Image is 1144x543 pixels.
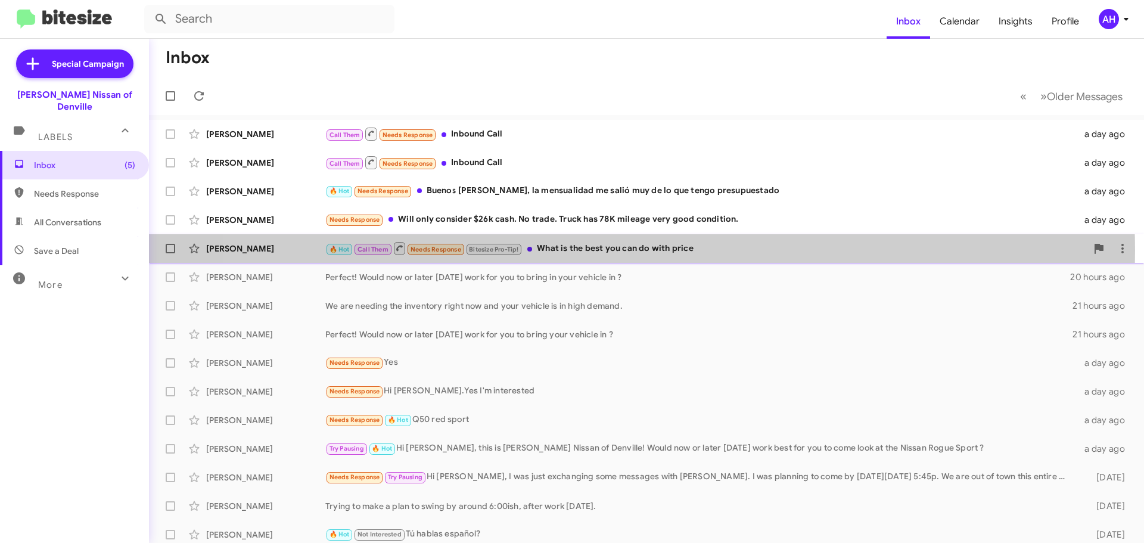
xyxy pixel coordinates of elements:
input: Search [144,5,394,33]
div: [DATE] [1077,471,1134,483]
a: Insights [989,4,1042,39]
div: a day ago [1077,185,1134,197]
div: Inbound Call [325,155,1077,170]
div: [PERSON_NAME] [206,328,325,340]
span: Needs Response [329,359,380,367]
div: Q50 red sport [325,413,1077,427]
span: « [1020,89,1027,104]
button: Next [1033,84,1130,108]
div: a day ago [1077,357,1134,369]
nav: Page navigation example [1014,84,1130,108]
div: Inbound Call [325,126,1077,141]
button: AH [1089,9,1131,29]
span: Needs Response [383,131,433,139]
span: All Conversations [34,216,101,228]
div: [PERSON_NAME] [206,185,325,197]
div: Perfect! Would now or later [DATE] work for you to bring in your vehicle in ? [325,271,1070,283]
span: Call Them [329,160,360,167]
div: 21 hours ago [1072,328,1134,340]
a: Special Campaign [16,49,133,78]
span: Try Pausing [388,473,422,481]
div: [PERSON_NAME] [206,443,325,455]
div: [PERSON_NAME] [206,529,325,541]
span: (5) [125,159,135,171]
div: [PERSON_NAME] [206,471,325,483]
span: Needs Response [411,246,461,253]
span: More [38,280,63,290]
div: [DATE] [1077,529,1134,541]
div: Trying to make a plan to swing by around 6:00ish, after work [DATE]. [325,500,1077,512]
div: [PERSON_NAME] [206,500,325,512]
span: Call Them [329,131,360,139]
span: 🔥 Hot [329,246,350,253]
span: Older Messages [1047,90,1123,103]
span: 🔥 Hot [372,445,392,452]
div: [PERSON_NAME] [206,386,325,398]
span: Try Pausing [329,445,364,452]
div: We are needing the inventory right now and your vehicle is in high demand. [325,300,1072,312]
span: Needs Response [329,416,380,424]
span: » [1040,89,1047,104]
span: Save a Deal [34,245,79,257]
div: a day ago [1077,414,1134,426]
span: Bitesize Pro-Tip! [469,246,518,253]
div: [PERSON_NAME] [206,357,325,369]
span: Call Them [357,246,388,253]
span: 🔥 Hot [329,187,350,195]
span: Not Interested [357,530,402,538]
a: Profile [1042,4,1089,39]
div: What is the best you can do with price [325,241,1087,256]
div: Yes [325,356,1077,370]
div: Will only consider $26k cash. No trade. Truck has 78K mileage very good condition. [325,213,1077,226]
span: Needs Response [329,473,380,481]
h1: Inbox [166,48,210,67]
div: AH [1099,9,1119,29]
span: 🔥 Hot [329,530,350,538]
a: Calendar [930,4,989,39]
div: a day ago [1077,443,1134,455]
div: [PERSON_NAME] [206,128,325,140]
div: Hi [PERSON_NAME], this is [PERSON_NAME] Nissan of Denville! Would now or later [DATE] work best f... [325,442,1077,455]
button: Previous [1013,84,1034,108]
div: [PERSON_NAME] [206,300,325,312]
span: Needs Response [357,187,408,195]
span: Needs Response [329,387,380,395]
div: a day ago [1077,128,1134,140]
div: Perfect! Would now or later [DATE] work for you to bring your vehicle in ? [325,328,1072,340]
div: [PERSON_NAME] [206,157,325,169]
div: a day ago [1077,386,1134,398]
div: a day ago [1077,214,1134,226]
a: Inbox [887,4,930,39]
span: Needs Response [34,188,135,200]
div: [PERSON_NAME] [206,271,325,283]
span: Labels [38,132,73,142]
span: Needs Response [329,216,380,224]
span: Inbox [34,159,135,171]
div: Tú hablas español? [325,528,1077,541]
div: [PERSON_NAME] [206,414,325,426]
div: a day ago [1077,157,1134,169]
div: [DATE] [1077,500,1134,512]
div: 21 hours ago [1072,300,1134,312]
div: [PERSON_NAME] [206,214,325,226]
span: Needs Response [383,160,433,167]
div: Hi [PERSON_NAME].Yes I'm interested [325,384,1077,398]
div: Hi [PERSON_NAME], I was just exchanging some messages with [PERSON_NAME]. I was planning to come ... [325,470,1077,484]
span: 🔥 Hot [388,416,408,424]
div: Buenos [PERSON_NAME], la mensualidad me salió muy de lo que tengo presupuestado [325,184,1077,198]
span: Special Campaign [52,58,124,70]
div: [PERSON_NAME] [206,243,325,255]
div: 20 hours ago [1070,271,1134,283]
